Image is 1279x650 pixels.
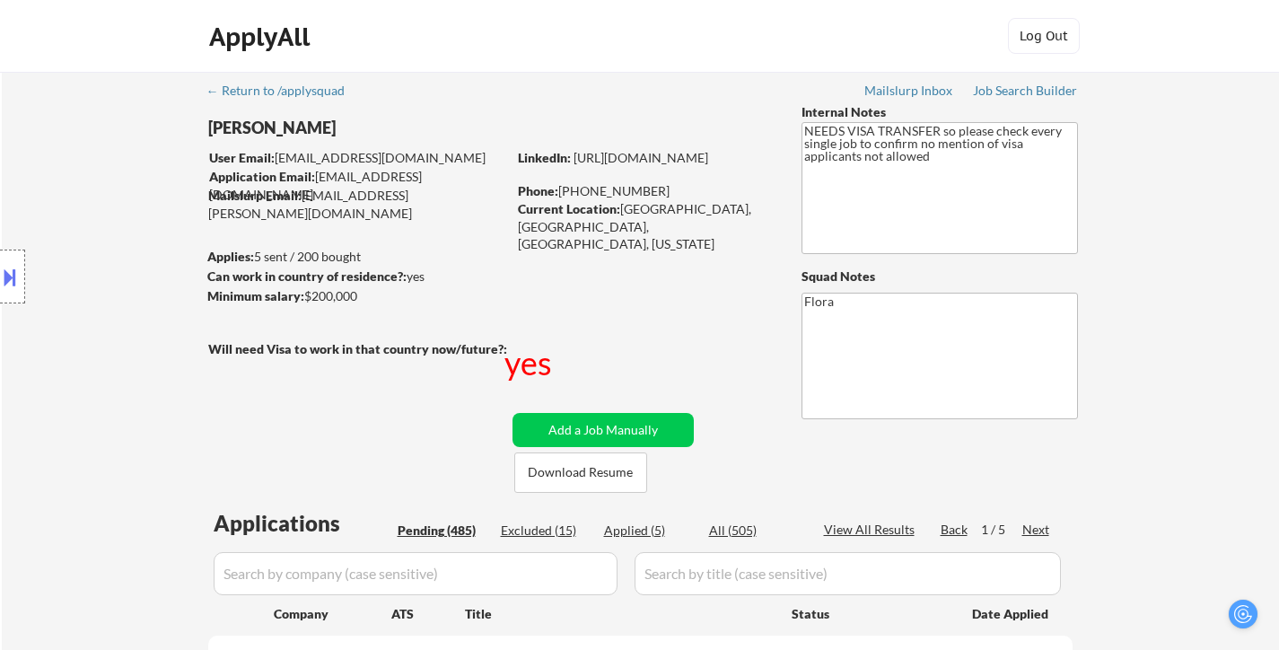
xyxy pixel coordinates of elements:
[792,597,946,629] div: Status
[709,522,799,540] div: All (505)
[207,248,506,266] div: 5 sent / 200 bought
[274,605,391,623] div: Company
[207,268,501,285] div: yes
[1008,18,1080,54] button: Log Out
[206,84,362,97] div: ← Return to /applysquad
[981,521,1022,539] div: 1 / 5
[209,168,506,203] div: [EMAIL_ADDRESS][DOMAIN_NAME]
[514,452,647,493] button: Download Resume
[864,84,954,97] div: Mailslurp Inbox
[1022,521,1051,539] div: Next
[206,83,362,101] a: ← Return to /applysquad
[518,183,558,198] strong: Phone:
[207,287,506,305] div: $200,000
[604,522,694,540] div: Applied (5)
[802,103,1078,121] div: Internal Notes
[208,187,506,222] div: [EMAIL_ADDRESS][PERSON_NAME][DOMAIN_NAME]
[802,268,1078,285] div: Squad Notes
[501,522,591,540] div: Excluded (15)
[504,340,556,385] div: yes
[208,341,507,356] strong: Will need Visa to work in that country now/future?:
[574,150,708,165] a: [URL][DOMAIN_NAME]
[518,200,772,253] div: [GEOGRAPHIC_DATA], [GEOGRAPHIC_DATA], [GEOGRAPHIC_DATA], [US_STATE]
[972,605,1051,623] div: Date Applied
[824,521,920,539] div: View All Results
[864,83,954,101] a: Mailslurp Inbox
[518,150,571,165] strong: LinkedIn:
[518,201,620,216] strong: Current Location:
[209,149,506,167] div: [EMAIL_ADDRESS][DOMAIN_NAME]
[391,605,465,623] div: ATS
[518,182,772,200] div: [PHONE_NUMBER]
[208,117,577,139] div: [PERSON_NAME]
[465,605,775,623] div: Title
[635,552,1061,595] input: Search by title (case sensitive)
[214,552,618,595] input: Search by company (case sensitive)
[209,22,315,52] div: ApplyAll
[941,521,969,539] div: Back
[973,83,1078,101] a: Job Search Builder
[398,522,487,540] div: Pending (485)
[973,84,1078,97] div: Job Search Builder
[214,513,391,534] div: Applications
[512,413,694,447] button: Add a Job Manually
